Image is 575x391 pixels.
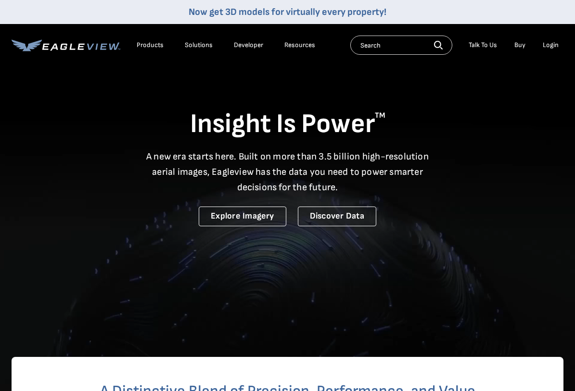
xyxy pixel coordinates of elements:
h1: Insight Is Power [12,108,563,141]
a: Discover Data [298,207,376,226]
div: Talk To Us [469,41,497,49]
a: Now get 3D models for virtually every property! [189,6,386,18]
a: Developer [234,41,263,49]
a: Buy [514,41,525,49]
div: Products [137,41,164,49]
div: Login [543,41,559,49]
div: Resources [284,41,315,49]
p: A new era starts here. Built on more than 3.5 billion high-resolution aerial images, Eagleview ha... [141,149,435,195]
sup: TM [375,111,385,120]
div: Solutions [185,41,213,49]
a: Explore Imagery [199,207,286,226]
input: Search [350,36,452,55]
